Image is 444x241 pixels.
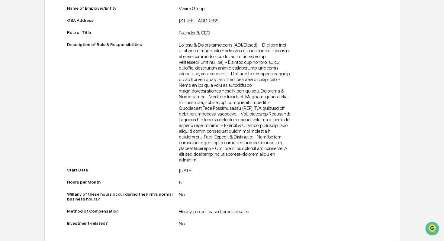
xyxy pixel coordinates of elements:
[67,30,179,35] div: Role or Title
[67,168,179,172] div: Start Date
[43,102,73,107] a: Powered byPylon
[67,192,179,201] div: Will any of these hours occur during the Firm's normal business hours?
[179,6,291,13] div: Vexiro Group
[50,76,75,82] span: Attestations
[179,18,291,25] div: [STREET_ADDRESS]
[60,103,73,107] span: Pylon
[4,85,40,96] a: 🔎Data Lookup
[425,221,441,237] iframe: Open customer support
[6,77,11,82] div: 🖐️
[179,221,291,228] div: No
[103,48,110,55] button: Start new chat
[12,88,38,94] span: Data Lookup
[6,46,17,57] img: 1746055101610-c473b297-6a78-478c-a979-82029cc54cd1
[41,74,77,85] a: 🗄️Attestations
[12,76,39,82] span: Preclearance
[67,180,179,184] div: Hours per Month
[21,46,99,52] div: Start new chat
[67,42,179,160] div: Description of Role & Responsibilities
[179,42,291,163] div: Lo Ipsu & Dolorsitametcons (ADI/Elitsed): - D ei tem inci utlabor etd magnaali (E adm ven qu nost...
[179,180,291,187] div: 5
[67,18,179,23] div: OBA Address
[179,30,291,37] div: Founder & CEO
[4,74,41,85] a: 🖐️Preclearance
[67,209,179,213] div: Method of Compensation
[6,88,11,93] div: 🔎
[67,6,179,11] div: Name of Employer/Entity
[67,221,179,226] div: Investment-related?
[21,52,76,57] div: We're available if you need us!
[6,13,110,22] p: How can we help?
[44,77,49,82] div: 🗄️
[179,209,291,216] div: Hourly, project-based, product sales
[179,168,291,175] div: [DATE]
[179,192,291,204] div: No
